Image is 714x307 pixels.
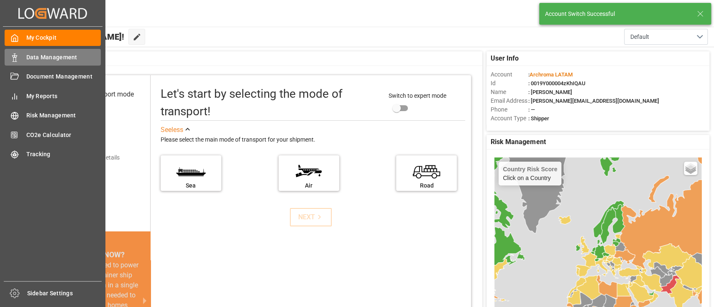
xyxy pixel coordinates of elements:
[27,289,102,298] span: Sidebar Settings
[5,88,101,104] a: My Reports
[165,181,217,190] div: Sea
[26,92,101,101] span: My Reports
[161,125,183,135] div: See less
[400,181,453,190] div: Road
[503,166,557,181] div: Click on a Country
[528,80,586,86] span: : 0019Y000004zKhIQAU
[69,89,134,99] div: Select transport mode
[491,114,528,123] span: Account Type
[545,10,689,18] div: Account Switch Successful
[5,127,101,143] a: CO2e Calculator
[5,107,101,124] a: Risk Management
[491,88,528,96] span: Name
[491,53,519,63] span: User Info
[528,107,535,113] span: : —
[491,79,528,88] span: Id
[5,49,101,65] a: Data Management
[491,96,528,105] span: Email Address
[298,212,324,222] div: NEXT
[491,70,528,79] span: Account
[528,89,572,95] span: : [PERSON_NAME]
[26,150,101,159] span: Tracking
[528,98,659,104] span: : [PERSON_NAME][EMAIL_ADDRESS][DOMAIN_NAME]
[26,53,101,62] span: Data Management
[5,146,101,162] a: Tracking
[630,33,649,41] span: Default
[5,30,101,46] a: My Cockpit
[530,71,573,78] span: Archroma LATAM
[26,72,101,81] span: Document Management
[5,69,101,85] a: Document Management
[26,131,101,140] span: CO2e Calculator
[528,115,549,122] span: : Shipper
[290,208,332,226] button: NEXT
[161,85,380,120] div: Let's start by selecting the mode of transport!
[389,92,446,99] span: Switch to expert mode
[684,162,697,175] a: Layers
[624,29,708,45] button: open menu
[528,71,573,78] span: :
[26,111,101,120] span: Risk Management
[491,105,528,114] span: Phone
[491,137,545,147] span: Risk Management
[26,33,101,42] span: My Cockpit
[283,181,335,190] div: Air
[503,166,557,173] h4: Country Risk Score
[161,135,466,145] div: Please select the main mode of transport for your shipment.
